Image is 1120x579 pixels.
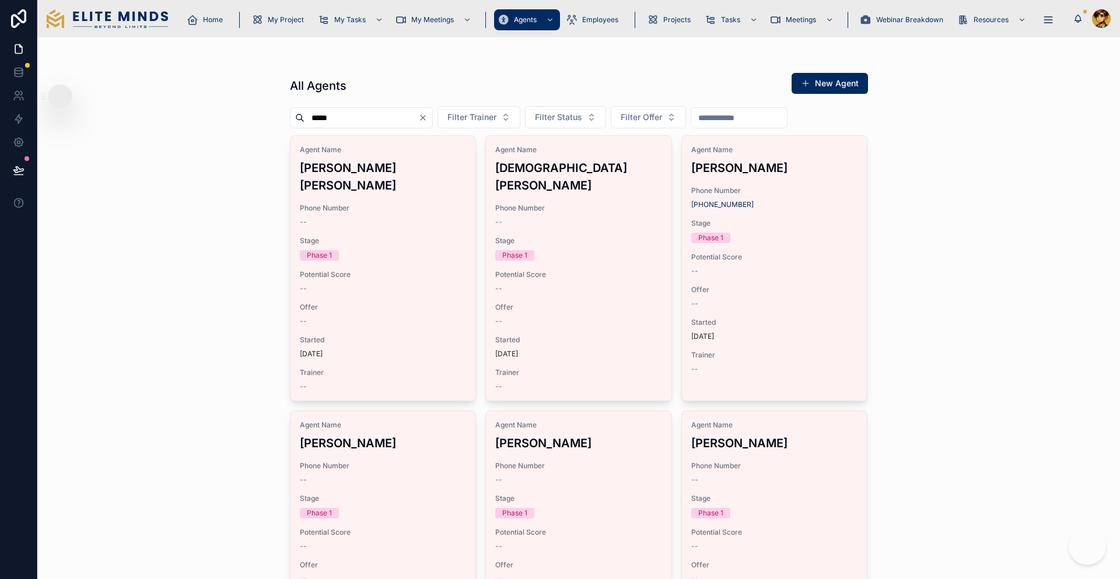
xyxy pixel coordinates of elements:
[691,266,698,276] span: --
[954,9,1032,30] a: Resources
[495,420,662,430] span: Agent Name
[495,303,662,312] span: Offer
[300,203,467,213] span: Phone Number
[691,186,858,195] span: Phone Number
[691,252,858,262] span: Potential Score
[307,508,332,518] div: Phase 1
[447,111,496,123] span: Filter Trainer
[300,335,467,345] span: Started
[300,317,307,326] span: --
[203,15,223,24] span: Home
[691,542,698,551] span: --
[495,528,662,537] span: Potential Score
[314,9,389,30] a: My Tasks
[494,9,560,30] a: Agents
[300,475,307,485] span: --
[411,15,454,24] span: My Meetings
[485,135,672,401] a: Agent Name[DEMOGRAPHIC_DATA][PERSON_NAME]Phone Number--StagePhase 1Potential Score--Offer--Starte...
[502,250,527,261] div: Phase 1
[1069,528,1106,565] iframe: Botpress
[177,7,1073,31] div: scrollable content
[766,9,839,30] a: Meetings
[290,78,346,94] h1: All Agents
[525,106,606,128] button: Select Button
[268,15,304,24] span: My Project
[418,113,432,122] button: Clear
[300,494,467,503] span: Stage
[300,368,467,377] span: Trainer
[300,382,307,391] span: --
[300,434,467,452] h3: [PERSON_NAME]
[582,15,618,24] span: Employees
[691,560,858,570] span: Offer
[183,9,231,30] a: Home
[856,9,951,30] a: Webinar Breakdown
[495,145,662,155] span: Agent Name
[621,111,662,123] span: Filter Offer
[495,434,662,452] h3: [PERSON_NAME]
[300,560,467,570] span: Offer
[300,159,467,194] h3: [PERSON_NAME] [PERSON_NAME]
[495,203,662,213] span: Phone Number
[495,236,662,245] span: Stage
[300,542,307,551] span: --
[495,317,502,326] span: --
[691,494,858,503] span: Stage
[691,350,858,360] span: Trainer
[300,217,307,227] span: --
[495,382,502,391] span: --
[514,15,537,24] span: Agents
[300,349,323,359] p: [DATE]
[691,461,858,471] span: Phone Number
[691,299,698,308] span: --
[562,9,626,30] a: Employees
[248,9,312,30] a: My Project
[535,111,582,123] span: Filter Status
[691,420,858,430] span: Agent Name
[495,542,502,551] span: --
[691,475,698,485] span: --
[691,318,858,327] span: Started
[495,560,662,570] span: Offer
[300,461,467,471] span: Phone Number
[495,217,502,227] span: --
[691,285,858,294] span: Offer
[290,135,477,401] a: Agent Name[PERSON_NAME] [PERSON_NAME]Phone Number--StagePhase 1Potential Score--Offer--Started[DA...
[300,236,467,245] span: Stage
[495,475,502,485] span: --
[300,145,467,155] span: Agent Name
[663,15,691,24] span: Projects
[974,15,1009,24] span: Resources
[691,219,858,228] span: Stage
[691,528,858,537] span: Potential Score
[502,508,527,518] div: Phase 1
[495,270,662,279] span: Potential Score
[611,106,686,128] button: Select Button
[643,9,699,30] a: Projects
[691,434,858,452] h3: [PERSON_NAME]
[300,270,467,279] span: Potential Score
[334,15,366,24] span: My Tasks
[495,349,518,359] p: [DATE]
[307,250,332,261] div: Phase 1
[300,303,467,312] span: Offer
[691,159,858,177] h3: [PERSON_NAME]
[691,145,858,155] span: Agent Name
[495,368,662,377] span: Trainer
[495,494,662,503] span: Stage
[47,9,168,28] img: App logo
[786,15,816,24] span: Meetings
[792,73,868,94] button: New Agent
[691,364,698,374] span: --
[495,335,662,345] span: Started
[300,528,467,537] span: Potential Score
[691,200,754,209] a: [PHONE_NUMBER]
[681,135,868,401] a: Agent Name[PERSON_NAME]Phone Number[PHONE_NUMBER]StagePhase 1Potential Score--Offer--Started[DATE...
[721,15,740,24] span: Tasks
[495,461,662,471] span: Phone Number
[691,332,714,341] p: [DATE]
[698,233,723,243] div: Phase 1
[300,284,307,293] span: --
[876,15,943,24] span: Webinar Breakdown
